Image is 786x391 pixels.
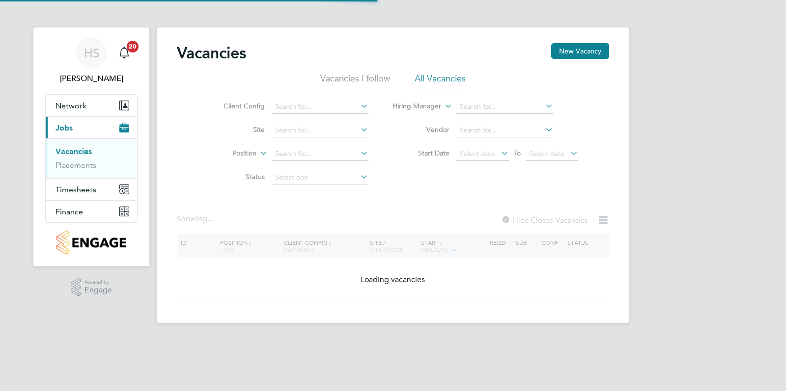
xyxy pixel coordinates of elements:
input: Search for... [456,124,553,137]
span: 20 [127,41,139,52]
a: Vacancies [56,147,92,156]
span: Timesheets [56,185,96,194]
button: Timesheets [46,179,137,200]
label: Client Config [208,102,265,110]
a: Placements [56,160,96,170]
img: countryside-properties-logo-retina.png [56,231,126,255]
span: Finance [56,207,83,216]
a: Go to home page [45,231,138,255]
span: Jobs [56,123,73,132]
span: Engage [84,286,112,294]
span: Hugo Slattery [45,73,138,84]
input: Search for... [272,124,368,137]
input: Search for... [272,147,368,161]
label: Position [200,149,256,158]
span: Powered by [84,278,112,287]
nav: Main navigation [33,27,149,266]
button: Jobs [46,117,137,138]
input: Search for... [272,100,368,114]
label: Status [208,172,265,181]
span: HS [84,47,99,59]
button: Network [46,95,137,116]
span: To [511,147,524,159]
button: Finance [46,201,137,222]
span: Select date [529,149,564,158]
span: ... [207,214,213,224]
li: All Vacancies [415,73,466,90]
label: Site [208,125,265,134]
label: Start Date [393,149,449,157]
input: Select one [272,171,368,184]
a: 20 [114,37,134,69]
span: Select date [460,149,495,158]
div: Jobs [46,138,137,178]
h2: Vacancies [177,43,246,63]
label: Vendor [393,125,449,134]
div: Showing [177,214,215,224]
span: Network [56,101,86,110]
a: HS[PERSON_NAME] [45,37,138,84]
a: Powered byEngage [71,278,112,297]
li: Vacancies I follow [320,73,390,90]
label: Hide Closed Vacancies [501,215,588,225]
label: Hiring Manager [385,102,441,111]
input: Search for... [456,100,553,114]
button: New Vacancy [551,43,609,59]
